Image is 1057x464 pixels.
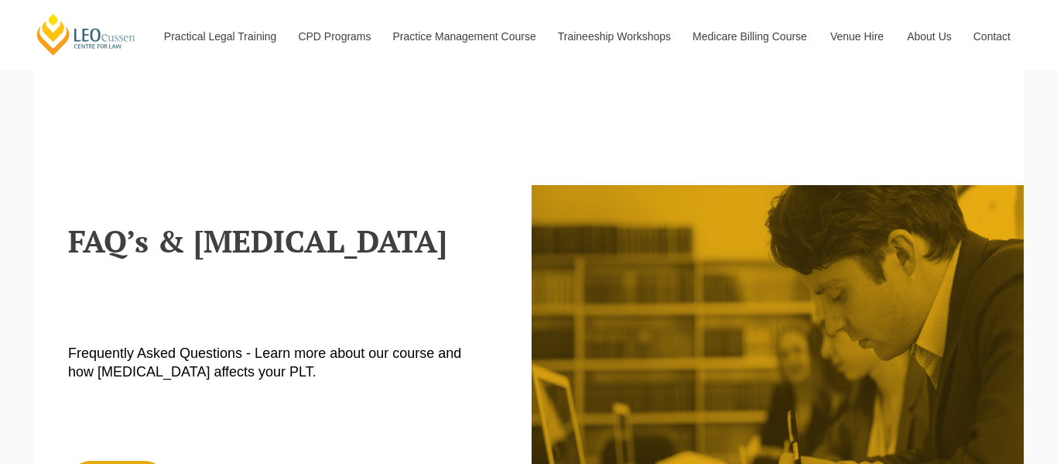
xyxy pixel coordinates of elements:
[819,3,895,70] a: Venue Hire
[895,3,962,70] a: About Us
[381,3,546,70] a: Practice Management Course
[35,12,138,57] a: [PERSON_NAME] Centre for Law
[152,3,287,70] a: Practical Legal Training
[962,3,1022,70] a: Contact
[286,3,381,70] a: CPD Programs
[68,345,472,381] p: Frequently Asked Questions - Learn more about our course and how [MEDICAL_DATA] affects your PLT.
[681,3,819,70] a: Medicare Billing Course
[68,224,517,258] h2: FAQ’s & [MEDICAL_DATA]
[546,3,681,70] a: Traineeship Workshops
